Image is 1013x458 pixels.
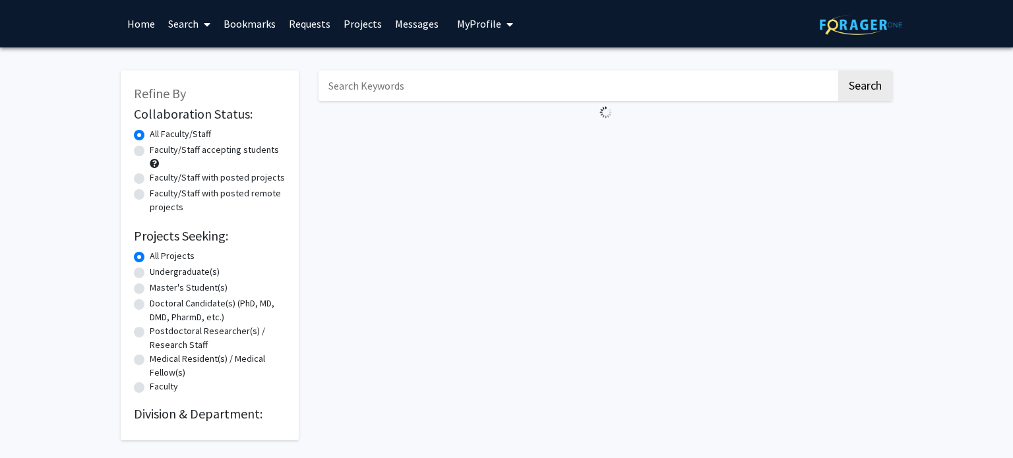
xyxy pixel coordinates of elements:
[134,106,286,122] h2: Collaboration Status:
[150,127,211,141] label: All Faculty/Staff
[134,228,286,244] h2: Projects Seeking:
[319,124,892,154] nav: Page navigation
[150,249,195,263] label: All Projects
[820,14,902,35] img: ForagerOne Logo
[162,1,217,47] a: Search
[150,265,220,279] label: Undergraduate(s)
[150,324,286,352] label: Postdoctoral Researcher(s) / Research Staff
[134,406,286,422] h2: Division & Department:
[150,380,178,393] label: Faculty
[838,71,892,101] button: Search
[150,143,279,157] label: Faculty/Staff accepting students
[150,297,286,324] label: Doctoral Candidate(s) (PhD, MD, DMD, PharmD, etc.)
[319,71,836,101] input: Search Keywords
[150,352,286,380] label: Medical Resident(s) / Medical Fellow(s)
[150,186,286,214] label: Faculty/Staff with posted remote projects
[282,1,337,47] a: Requests
[457,17,501,30] span: My Profile
[134,85,186,101] span: Refine By
[388,1,445,47] a: Messages
[150,281,228,295] label: Master's Student(s)
[337,1,388,47] a: Projects
[217,1,282,47] a: Bookmarks
[121,1,162,47] a: Home
[150,171,285,185] label: Faculty/Staff with posted projects
[594,101,617,124] img: Loading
